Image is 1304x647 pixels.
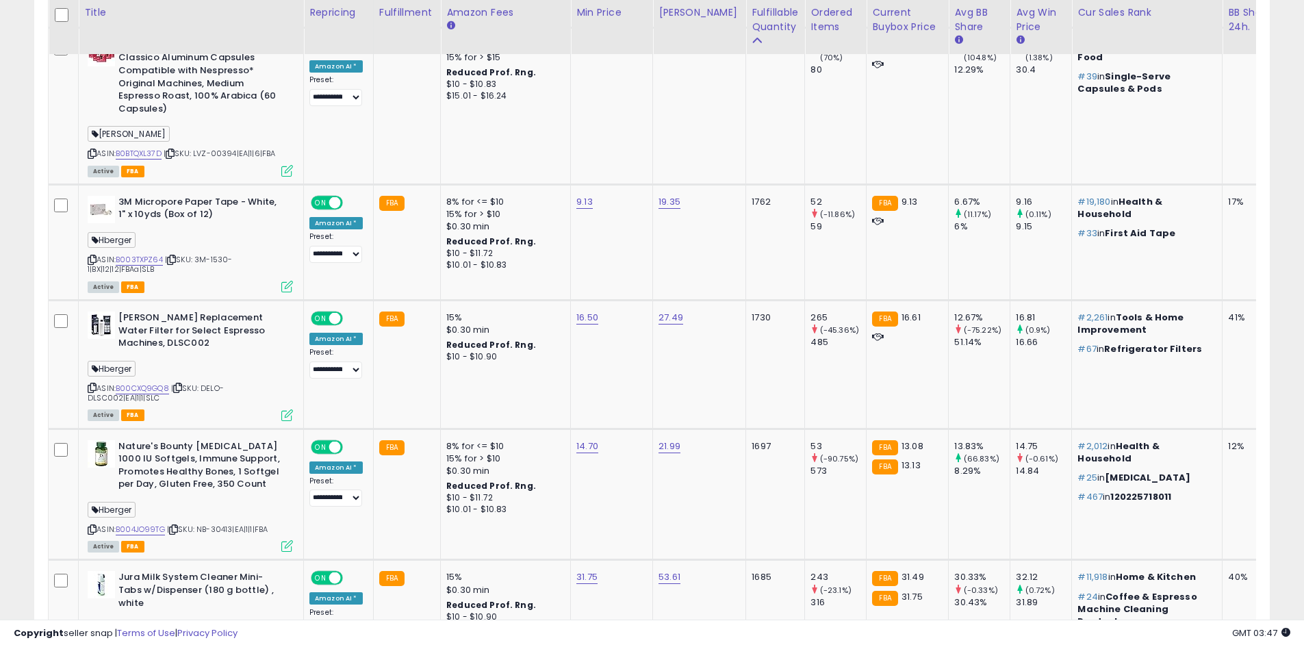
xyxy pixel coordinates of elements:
img: 41U+oh75F3L._SL40_.jpg [88,440,115,468]
div: 16.66 [1016,336,1071,348]
div: Current Buybox Price [872,5,943,34]
span: 31.75 [902,590,923,603]
span: ON [312,572,329,584]
div: 31.89 [1016,596,1071,609]
div: Amazon AI * [309,461,363,474]
span: OFF [341,196,363,208]
div: 8% for <= $10 [446,440,560,453]
b: Reduced Prof. Rng. [446,236,536,247]
div: 52 [810,196,866,208]
strong: Copyright [14,626,64,639]
a: Privacy Policy [177,626,238,639]
div: 9.15 [1016,220,1071,233]
span: All listings currently available for purchase on Amazon [88,281,119,293]
div: $0.30 min [446,324,560,336]
span: 9.13 [902,195,918,208]
small: FBA [872,440,897,455]
div: 485 [810,336,866,348]
span: Tools & Home Improvement [1077,311,1184,336]
small: (0.72%) [1025,585,1055,596]
small: FBA [379,312,405,327]
p: in [1077,196,1212,220]
div: 53 [810,440,866,453]
span: 13.13 [902,459,921,472]
div: Avg BB Share [954,5,1004,34]
span: Single-Serve Capsules & Pods [1077,70,1171,95]
span: | SKU: 3M-1530-1|BX|12|12|FBAa|SLB [88,254,232,275]
div: Amazon AI * [309,217,363,229]
span: #467 [1077,490,1103,503]
div: $10.01 - $10.83 [446,259,560,271]
div: 13.83% [954,440,1010,453]
span: #2,012 [1077,440,1108,453]
span: 31.49 [902,570,924,583]
a: Terms of Use [117,626,175,639]
b: 3M Micropore Paper Tape - White, 1" x 10yds (Box of 12) [118,196,285,225]
div: $10 - $10.90 [446,351,560,363]
small: FBA [872,571,897,586]
span: All listings currently available for purchase on Amazon [88,166,119,177]
a: 14.70 [576,440,598,453]
div: 12.67% [954,312,1010,324]
p: in [1077,571,1212,583]
div: Preset: [309,477,363,507]
span: All listings currently available for purchase on Amazon [88,409,119,421]
div: ASIN: [88,440,293,551]
div: 8.29% [954,465,1010,477]
span: | SKU: DELO-DLSC002|EA|1|1|SLC [88,383,224,403]
span: Home & Kitchen [1116,570,1196,583]
div: BB Share 24h. [1228,5,1278,34]
div: Preset: [309,232,363,263]
p: in [1077,440,1212,465]
span: First Aid Tape [1105,227,1175,240]
a: B00CXQ9GQ8 [116,383,169,394]
b: Lavazza Espresso Maestro Classico Aluminum Capsules Compatible with Nespresso* Original Machines,... [118,39,285,118]
b: Nature's Bounty [MEDICAL_DATA] 1000 IU Softgels, Immune Support, Promotes Healthy Bones, 1 Softge... [118,440,285,494]
img: 417cXEU2z0L._SL40_.jpg [88,312,115,339]
div: 51.14% [954,336,1010,348]
p: in [1077,312,1212,336]
div: Avg Win Price [1016,5,1066,34]
div: 1730 [752,312,794,324]
a: 19.35 [659,195,680,209]
a: B004JO99TG [116,524,165,535]
div: 316 [810,596,866,609]
div: Repricing [309,5,368,20]
div: 1685 [752,571,794,583]
p: in [1077,491,1212,503]
small: (1.38%) [1025,52,1053,63]
div: 32.12 [1016,571,1071,583]
div: 30.43% [954,596,1010,609]
div: 6% [954,220,1010,233]
span: [PERSON_NAME] [88,126,170,142]
div: ASIN: [88,196,293,291]
div: Amazon AI * [309,333,363,345]
small: (-0.61%) [1025,453,1058,464]
b: Reduced Prof. Rng. [446,599,536,611]
p: in [1077,343,1212,355]
div: 15% for > $10 [446,453,560,465]
span: FBA [121,281,144,293]
span: #33 [1077,227,1097,240]
div: Min Price [576,5,647,20]
small: Amazon Fees. [446,20,455,32]
span: OFF [341,572,363,584]
small: (0.11%) [1025,209,1051,220]
div: 15% for > $15 [446,51,560,64]
img: 31y0IuaqV5L._SL40_.jpg [88,571,115,598]
b: Reduced Prof. Rng. [446,480,536,492]
span: [MEDICAL_DATA] [1105,471,1190,484]
div: Title [84,5,298,20]
a: B0BTQXL37D [116,148,162,160]
div: seller snap | | [14,627,238,640]
small: (0.9%) [1025,325,1051,335]
div: $0.30 min [446,584,560,596]
span: Hberger [88,502,136,518]
div: 573 [810,465,866,477]
span: #39 [1077,70,1097,83]
small: (104.8%) [964,52,997,63]
small: (11.17%) [964,209,991,220]
span: | SKU: NB-30413|EA|1|1|FBA [167,524,268,535]
div: Amazon AI * [309,592,363,605]
a: 53.61 [659,570,680,584]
